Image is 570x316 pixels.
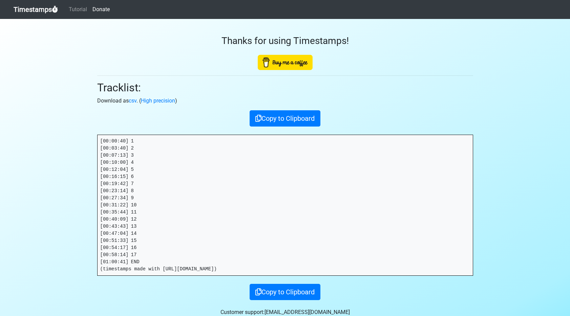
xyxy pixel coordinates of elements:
a: Donate [90,3,112,16]
h2: Tracklist: [97,81,473,94]
pre: [00:00:40] 1 [00:03:40] 2 [00:07:13] 3 [00:10:00] 4 [00:12:04] 5 [00:16:15] 6 [00:19:42] 7 [00:23... [98,135,473,275]
button: Copy to Clipboard [250,110,320,127]
h3: Thanks for using Timestamps! [97,35,473,47]
p: Download as . ( ) [97,97,473,105]
a: High precision [141,97,175,104]
a: Tutorial [66,3,90,16]
a: csv [129,97,136,104]
button: Copy to Clipboard [250,284,320,300]
img: Buy Me A Coffee [258,55,313,70]
a: Timestamps [14,3,58,16]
